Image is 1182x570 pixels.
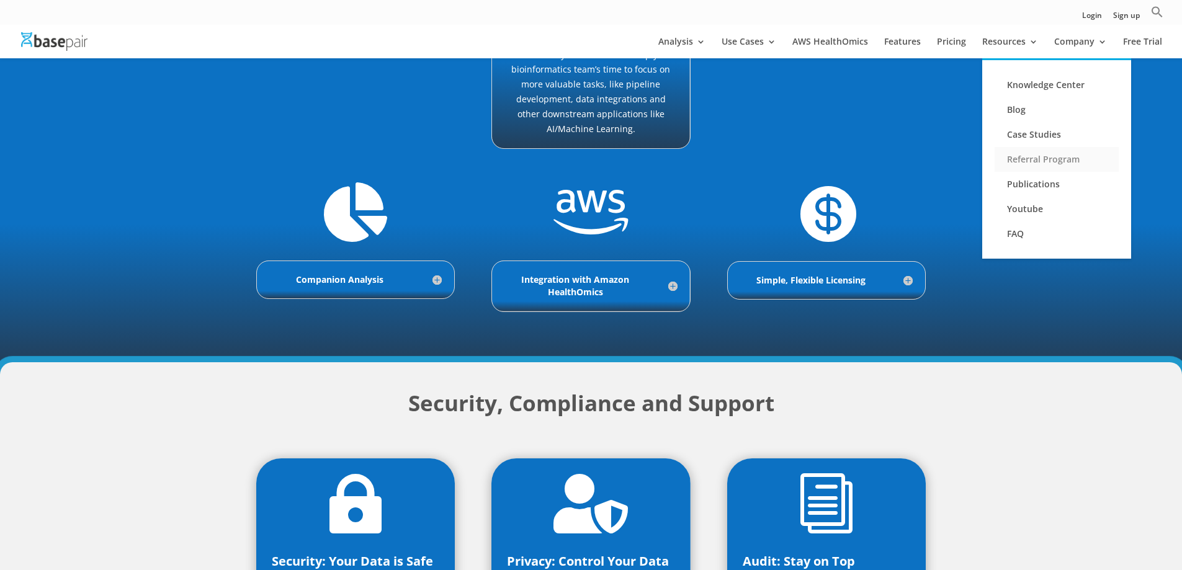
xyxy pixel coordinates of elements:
img: Basepair [21,32,87,50]
h5: Simple, Flexible Licensing [740,274,913,287]
span: i [797,474,856,533]
a: Login [1082,12,1102,25]
a: Publications [995,172,1119,197]
a: AWS HealthOmics [792,37,868,58]
a: Blog [995,97,1119,122]
span:  [797,182,856,242]
svg: Search [1151,6,1163,18]
span:  [553,474,628,533]
span: Privacy: Control Your Data [507,553,669,569]
a: Use Cases [722,37,776,58]
span: Audit: Stay on Top [743,553,855,569]
iframe: Drift Widget Chat Controller [944,481,1167,555]
span:  [324,182,387,242]
a: Sign up [1113,12,1140,25]
a: Search Icon Link [1151,6,1163,25]
strong: Security, Compliance and Support [408,388,774,417]
a: Referral Program [995,147,1119,172]
a: Youtube [995,197,1119,221]
a: Pricing [937,37,966,58]
a: Resources [982,37,1038,58]
a: Knowledge Center [995,73,1119,97]
h5: Integration with Amazon HealthOmics [504,274,677,299]
a: FAQ [995,221,1119,246]
a: Company [1054,37,1107,58]
a: Case Studies [995,122,1119,147]
span: Security: Your Data is Safe [272,553,433,569]
a: Features [884,37,921,58]
a: Analysis [658,37,705,58]
a: Free Trial [1123,37,1162,58]
h5: Companion Analysis [269,274,442,286]
span:  [553,182,628,242]
span:  [326,474,385,533]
